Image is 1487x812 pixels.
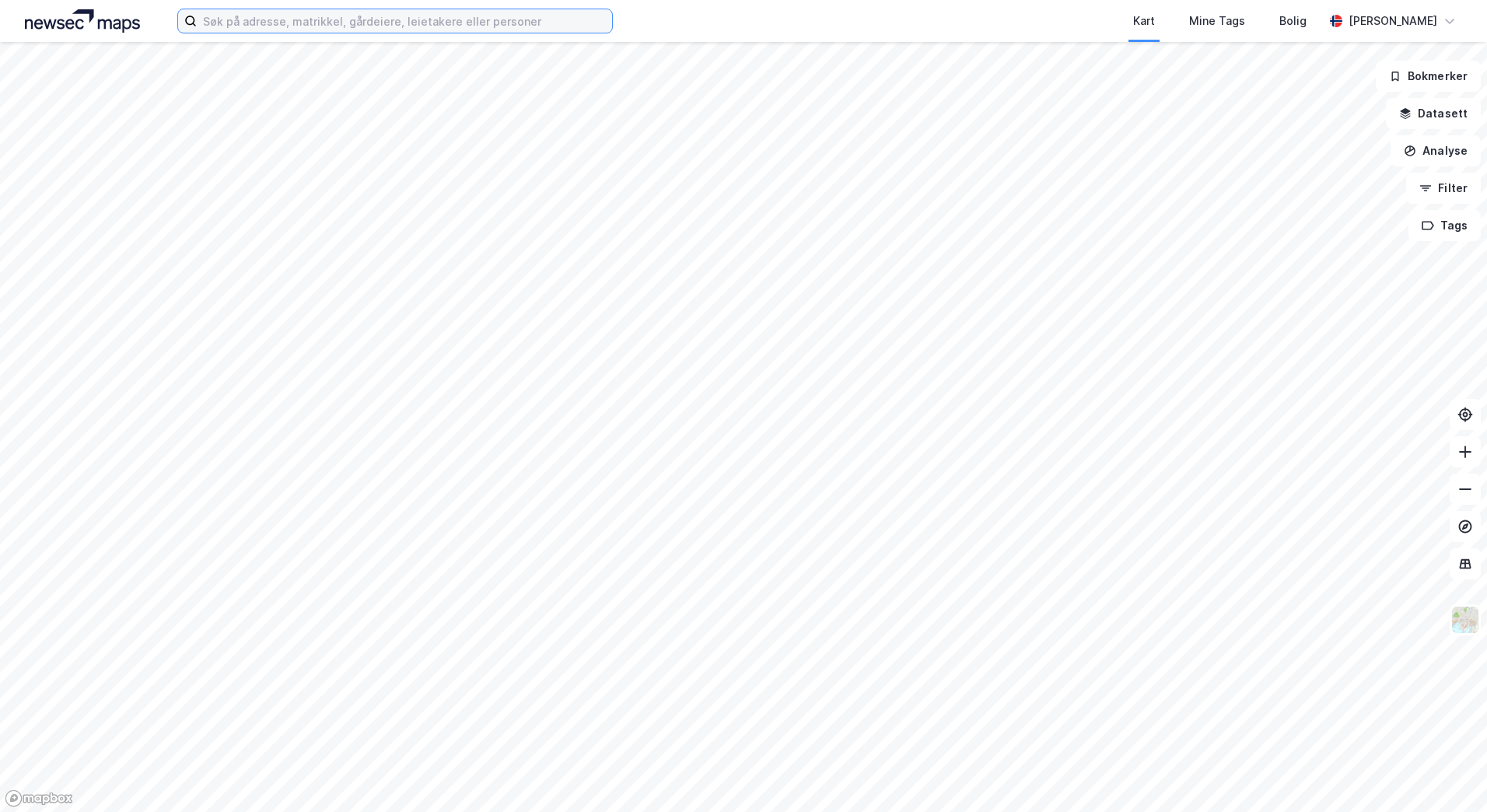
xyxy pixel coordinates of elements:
img: logo.a4113a55bc3d86da70a041830d287a7e.svg [25,9,140,33]
div: Mine Tags [1189,12,1245,30]
div: Bolig [1279,12,1307,30]
input: Søk på adresse, matrikkel, gårdeiere, leietakere eller personer [197,9,612,33]
div: [PERSON_NAME] [1349,12,1437,30]
iframe: Chat Widget [1409,737,1487,812]
div: Kart [1133,12,1155,30]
